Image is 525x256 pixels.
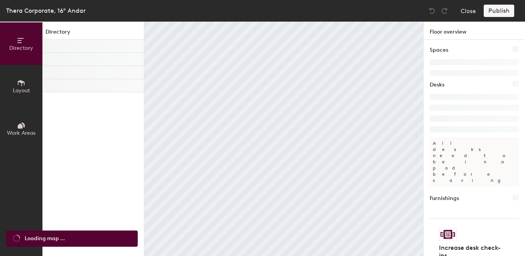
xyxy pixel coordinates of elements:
h1: Directory [42,28,144,40]
span: Work Areas [7,130,35,136]
button: Close [461,5,476,17]
span: Layout [13,87,30,94]
span: Directory [9,45,33,51]
img: Redo [441,7,448,15]
h1: Furnishings [430,194,459,203]
p: All desks need to be in a pod before saving [430,137,519,186]
div: Thera Corporate, 16º Andar [6,6,86,15]
img: Undo [428,7,436,15]
canvas: Map [144,22,423,256]
span: Loading map ... [25,234,65,243]
h1: Spaces [430,46,448,54]
img: Sticker logo [439,228,457,241]
h1: Desks [430,81,444,89]
h1: Floor overview [424,22,525,40]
